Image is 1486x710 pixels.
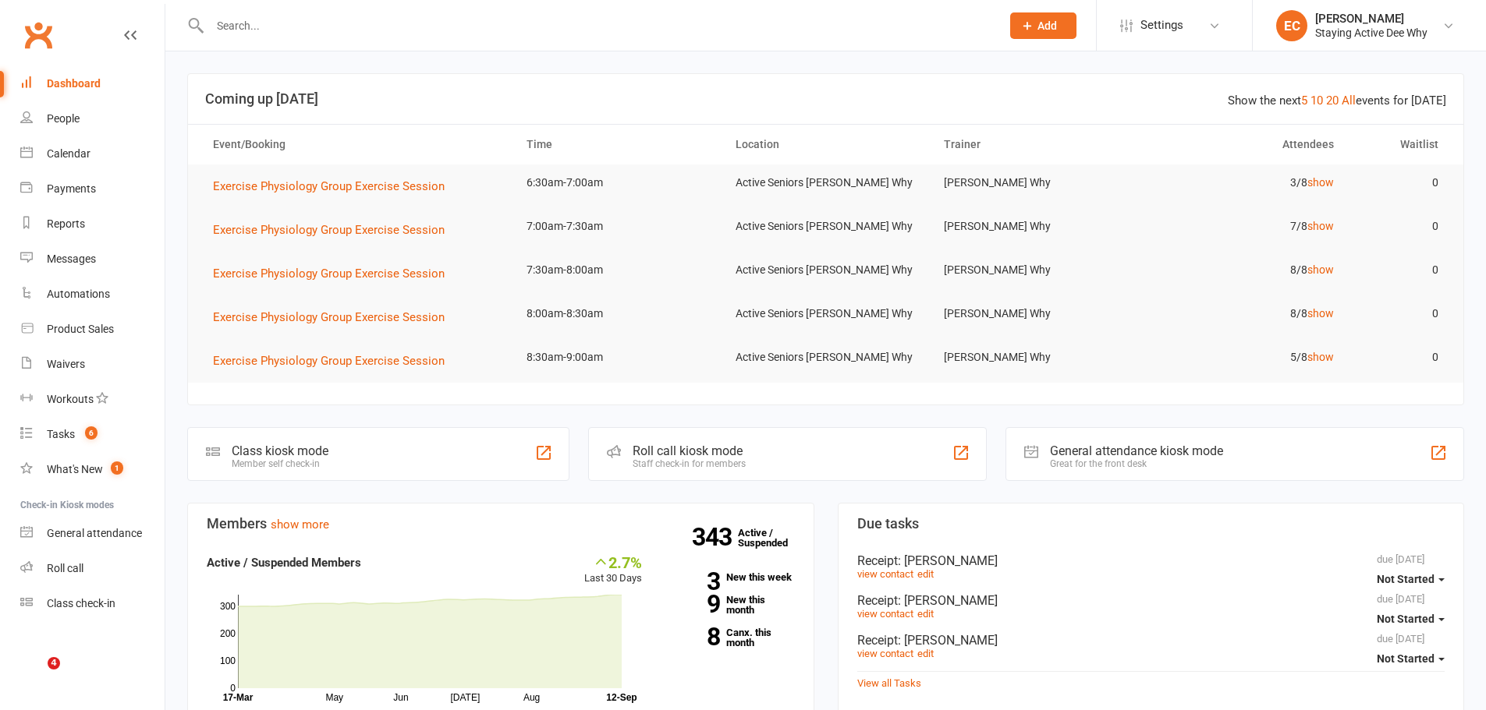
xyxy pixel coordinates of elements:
[47,463,103,475] div: What's New
[20,207,165,242] a: Reports
[20,347,165,382] a: Waivers
[205,91,1446,107] h3: Coming up [DATE]
[47,527,142,539] div: General attendance
[512,164,722,201] td: 6:30am-7:00am
[512,208,722,245] td: 7:00am-7:30am
[917,648,934,659] a: edit
[1139,208,1348,245] td: 7/8
[665,572,795,582] a: 3New this week
[1377,652,1435,665] span: Not Started
[692,525,738,549] strong: 343
[207,516,795,532] h3: Members
[20,586,165,621] a: Class kiosk mode
[1228,91,1446,110] div: Show the next events for [DATE]
[20,136,165,171] a: Calendar
[213,310,445,324] span: Exercise Physiology Group Exercise Session
[1139,125,1348,164] th: Attendees
[665,570,720,593] strong: 3
[1139,339,1348,376] td: 5/8
[1276,10,1307,41] div: EC
[722,295,931,332] td: Active Seniors [PERSON_NAME] Why
[1139,252,1348,288] td: 8/8
[584,553,642,570] div: 2.7%
[722,339,931,376] td: Active Seniors [PERSON_NAME] Why
[20,551,165,586] a: Roll call
[1010,12,1076,39] button: Add
[213,264,456,283] button: Exercise Physiology Group Exercise Session
[199,125,512,164] th: Event/Booking
[47,393,94,405] div: Workouts
[633,458,746,469] div: Staff check-in for members
[512,125,722,164] th: Time
[665,595,795,615] a: 9New this month
[47,217,85,230] div: Reports
[213,308,456,327] button: Exercise Physiology Group Exercise Session
[20,417,165,452] a: Tasks 6
[47,147,90,160] div: Calendar
[857,648,913,659] a: view contact
[213,221,456,239] button: Exercise Physiology Group Exercise Session
[1139,295,1348,332] td: 8/8
[232,443,328,458] div: Class kiosk mode
[722,252,931,288] td: Active Seniors [PERSON_NAME] Why
[1050,443,1223,458] div: General attendance kiosk mode
[1307,263,1334,276] a: show
[722,208,931,245] td: Active Seniors [PERSON_NAME] Why
[1307,220,1334,232] a: show
[857,677,921,689] a: View all Tasks
[1377,573,1435,585] span: Not Started
[1315,12,1427,26] div: [PERSON_NAME]
[47,358,85,370] div: Waivers
[1307,351,1334,363] a: show
[213,179,445,193] span: Exercise Physiology Group Exercise Session
[738,516,807,560] a: 343Active / Suspended
[48,657,60,669] span: 4
[20,516,165,551] a: General attendance kiosk mode
[898,553,998,568] span: : [PERSON_NAME]
[213,177,456,196] button: Exercise Physiology Group Exercise Session
[20,66,165,101] a: Dashboard
[1348,164,1452,201] td: 0
[930,252,1139,288] td: [PERSON_NAME] Why
[47,112,80,125] div: People
[633,443,746,458] div: Roll call kiosk mode
[930,125,1139,164] th: Trainer
[857,608,913,620] a: view contact
[512,252,722,288] td: 7:30am-8:00am
[47,597,115,609] div: Class check-in
[917,608,934,620] a: edit
[1348,339,1452,376] td: 0
[20,171,165,207] a: Payments
[930,208,1139,245] td: [PERSON_NAME] Why
[20,382,165,417] a: Workouts
[857,633,1445,648] div: Receipt
[232,458,328,469] div: Member self check-in
[20,452,165,487] a: What's New1
[1037,19,1057,32] span: Add
[19,16,58,55] a: Clubworx
[16,657,53,694] iframe: Intercom live chat
[1377,645,1445,673] button: Not Started
[665,627,795,648] a: 8Canx. this month
[20,101,165,136] a: People
[111,461,123,475] span: 1
[47,288,110,300] div: Automations
[271,517,329,532] a: show more
[1348,295,1452,332] td: 0
[1315,26,1427,40] div: Staying Active Dee Why
[1377,613,1435,625] span: Not Started
[1348,125,1452,164] th: Waitlist
[665,625,720,648] strong: 8
[512,295,722,332] td: 8:00am-8:30am
[722,164,931,201] td: Active Seniors [PERSON_NAME] Why
[1301,94,1307,108] a: 5
[1310,94,1323,108] a: 10
[930,295,1139,332] td: [PERSON_NAME] Why
[917,568,934,580] a: edit
[1377,605,1445,633] button: Not Started
[857,553,1445,568] div: Receipt
[1307,176,1334,189] a: show
[47,182,96,195] div: Payments
[1348,252,1452,288] td: 0
[930,339,1139,376] td: [PERSON_NAME] Why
